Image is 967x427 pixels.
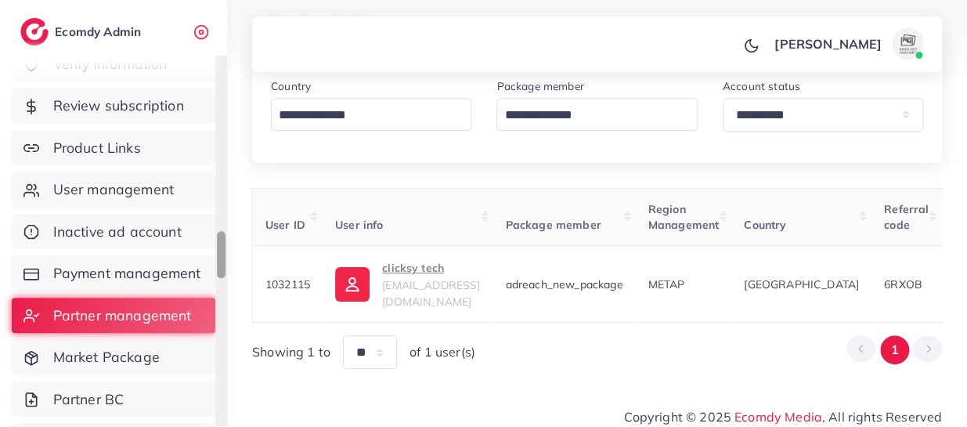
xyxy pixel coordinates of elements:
input: Search for option [499,103,677,128]
ul: Pagination [846,335,942,364]
div: Search for option [271,98,471,131]
button: Go to page 1 [880,335,909,364]
a: Review subscription [12,88,215,124]
span: , All rights Reserved [822,407,942,426]
span: Showing 1 to [252,343,330,361]
img: logo [20,18,49,45]
span: Payment management [53,263,201,284]
span: [EMAIL_ADDRESS][DOMAIN_NAME] [382,278,480,308]
div: Search for option [496,98,697,131]
img: avatar [892,28,923,60]
span: User management [53,179,174,200]
a: Payment management [12,255,215,291]
span: Partner management [53,306,192,326]
span: Product Links [53,138,141,158]
label: Account status [723,78,800,94]
span: adreach_new_package [506,277,623,291]
a: logoEcomdy Admin [20,18,145,45]
a: User management [12,172,215,208]
span: 6RXOB [884,277,922,291]
span: METAP [648,277,685,291]
input: Search for option [273,103,451,128]
a: Inactive ad account [12,214,215,250]
a: Partner BC [12,382,215,418]
a: clicksy tech[EMAIL_ADDRESS][DOMAIN_NAME] [335,259,480,309]
span: Package member [506,218,601,232]
a: [PERSON_NAME]avatar [766,28,929,60]
a: Market Package [12,339,215,375]
a: Partner management [12,298,215,334]
span: Inactive ad account [53,222,182,242]
a: Product Links [12,130,215,166]
span: Partner BC [53,389,124,410]
span: Country [744,218,786,232]
label: Package member [496,78,583,94]
label: Country [271,78,311,94]
h2: Ecomdy Admin [55,24,145,39]
img: ic-user-info.36bf1079.svg [335,267,370,302]
p: clicksy tech [382,259,480,277]
span: Region Management [648,202,720,232]
span: [GEOGRAPHIC_DATA] [744,277,859,292]
span: Referral code [884,202,929,232]
span: Copyright © 2025 [624,407,942,426]
span: User ID [265,218,305,232]
a: Verify information [12,46,215,82]
span: 1032115 [265,277,310,291]
span: Market Package [53,347,160,367]
span: of 1 user(s) [410,343,475,361]
span: User info [335,218,383,232]
span: Verify information [53,54,168,74]
span: Review subscription [53,96,184,116]
a: Ecomdy Media [734,409,822,425]
p: [PERSON_NAME] [774,34,882,53]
